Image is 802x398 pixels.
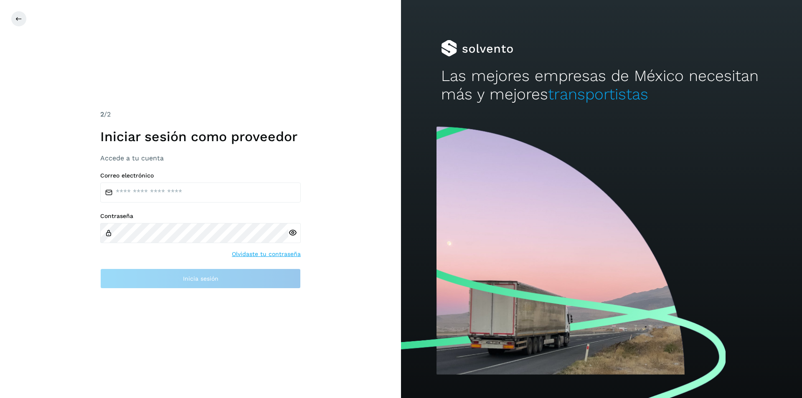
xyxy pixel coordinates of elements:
[100,269,301,289] button: Inicia sesión
[548,85,648,103] span: transportistas
[100,129,301,144] h1: Iniciar sesión como proveedor
[183,276,218,281] span: Inicia sesión
[100,110,104,118] span: 2
[232,250,301,259] a: Olvidaste tu contraseña
[100,172,301,179] label: Correo electrónico
[441,67,762,104] h2: Las mejores empresas de México necesitan más y mejores
[100,109,301,119] div: /2
[100,154,301,162] h3: Accede a tu cuenta
[100,213,301,220] label: Contraseña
